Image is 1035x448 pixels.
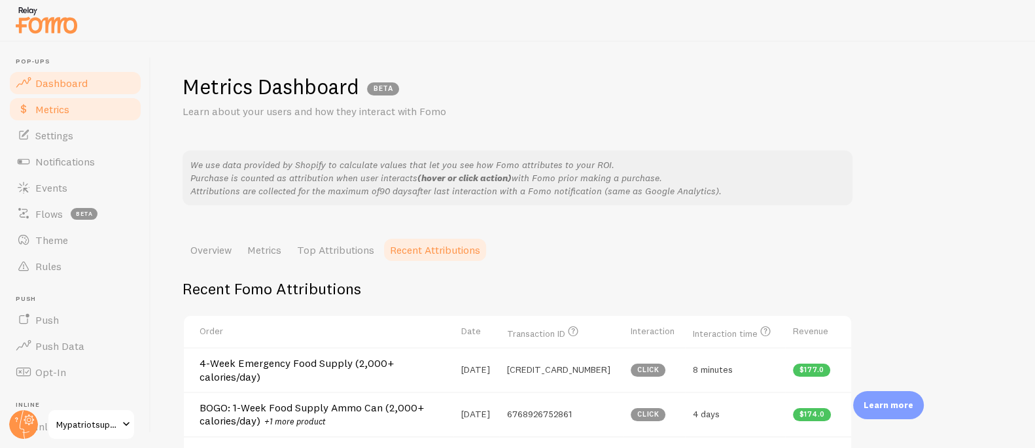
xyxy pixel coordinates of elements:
span: $177.0 [799,366,824,373]
a: Push Data [8,333,143,359]
th: Date [453,316,500,348]
span: 6768926752861 [507,408,572,420]
th: Interaction [623,316,685,348]
b: (hover or click action) [417,172,512,184]
span: Flows [35,207,63,220]
td: [DATE] [453,347,500,391]
a: Notifications [8,148,143,175]
a: Settings [8,122,143,148]
small: +1 more product [264,416,326,426]
img: fomo-relay-logo-orange.svg [14,3,79,37]
a: Opt-In [8,359,143,385]
span: beta [71,208,97,220]
a: Metrics [8,96,143,122]
span: BETA [367,82,399,95]
div: Learn more [853,391,924,419]
a: Events [8,175,143,201]
a: Overview [183,237,239,263]
p: Learn more [864,399,913,411]
a: Recent Attributions [382,237,488,263]
span: Pop-ups [16,58,143,66]
span: Push Data [35,339,84,353]
span: Dashboard [35,77,88,90]
span: 8 minutes [693,364,733,375]
a: Mypatriotsupply [47,409,135,440]
th: Transaction ID [499,316,623,348]
em: 90 days [379,185,412,197]
p: We use data provided by Shopify to calculate values that let you see how Fomo attributes to your ... [190,158,845,198]
td: [DATE] [453,392,500,436]
span: Push [16,295,143,303]
a: Flows beta [8,201,143,227]
a: Top Attributions [289,237,382,263]
span: 4 days [693,408,720,420]
span: Mypatriotsupply [56,417,118,432]
a: Rules [8,253,143,279]
span: Opt-In [35,366,66,379]
span: [CREDIT_CARD_NUMBER] [507,364,610,375]
span: click [637,411,659,418]
th: Interaction time [685,316,785,348]
h1: Metrics Dashboard [183,73,359,100]
span: Metrics [35,103,69,116]
span: Push [35,313,59,326]
a: Dashboard [8,70,143,96]
th: Order [184,316,453,348]
span: Rules [35,260,61,273]
span: $174.0 [799,411,825,418]
th: Revenue [785,316,851,348]
span: Notifications [35,155,95,168]
span: Settings [35,129,73,142]
span: Theme [35,233,68,247]
span: click [637,366,659,373]
a: Theme [8,227,143,253]
a: Metrics [239,237,289,263]
h2: Recent Fomo Attributions [183,279,852,299]
h4: 4-Week Emergency Food Supply (2,000+ calories/day) [200,356,435,383]
span: Events [35,181,67,194]
span: Inline [16,401,143,409]
a: Push [8,307,143,333]
p: Learn about your users and how they interact with Fomo [183,104,497,119]
h4: BOGO: 1-Week Food Supply Ammo Can (2,000+ calories/day) [200,401,435,428]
